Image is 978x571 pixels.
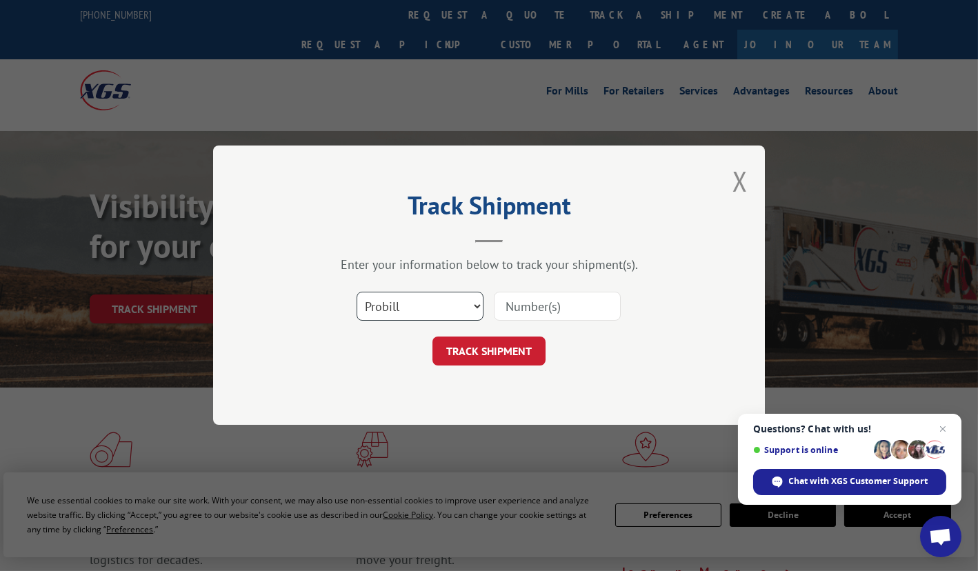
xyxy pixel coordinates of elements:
button: TRACK SHIPMENT [432,337,546,366]
div: Chat with XGS Customer Support [753,469,946,495]
span: Close chat [935,421,951,437]
div: Enter your information below to track your shipment(s). [282,257,696,273]
span: Chat with XGS Customer Support [789,475,928,488]
input: Number(s) [494,292,621,321]
h2: Track Shipment [282,196,696,222]
button: Close modal [732,163,748,199]
div: Open chat [920,516,961,557]
span: Questions? Chat with us! [753,423,946,434]
span: Support is online [753,445,869,455]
